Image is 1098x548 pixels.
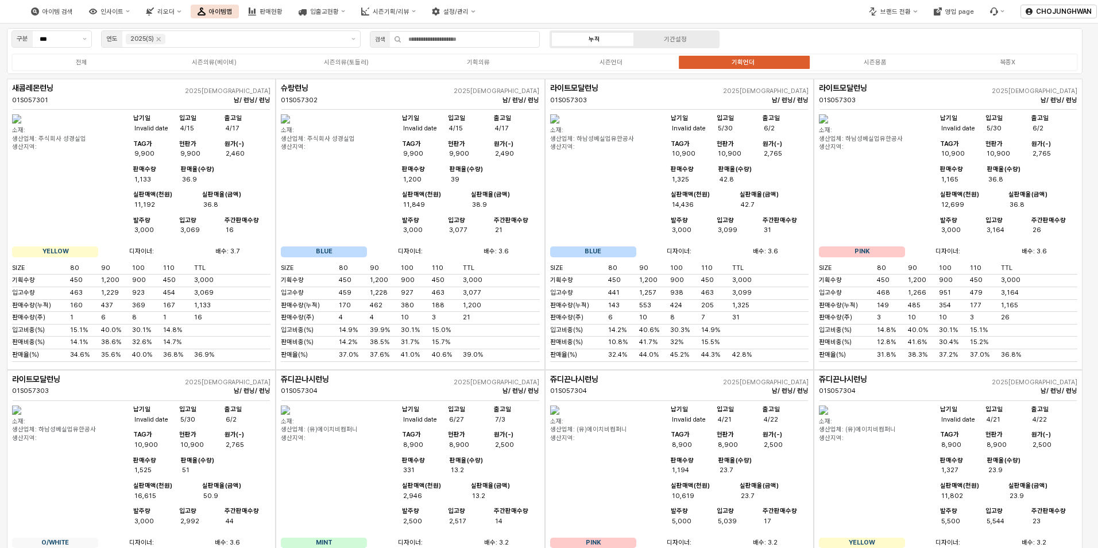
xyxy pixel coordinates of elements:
div: 입출고현황 [310,8,339,16]
div: 인사이트 [100,8,123,16]
button: 제안 사항 표시 [78,31,91,47]
button: 아이템맵 [191,5,239,18]
label: 시즌의류(토들러) [280,57,412,67]
div: 시즌의류(토들러) [324,59,369,66]
div: 전체 [76,59,87,66]
div: 설정/관리 [443,8,469,16]
label: 기간설정 [635,34,716,44]
div: 아이템맵 [209,8,232,16]
button: 리오더 [139,5,188,18]
div: 누적 [589,36,600,43]
label: 기획언더 [677,57,809,67]
label: 누적 [554,34,635,44]
div: 리오더 [157,8,175,16]
label: 시즌의류(베이비) [148,57,280,67]
div: 판매현황 [260,8,283,16]
div: 구분 [17,34,28,44]
div: 2025(S) [130,34,154,44]
button: 아이템 검색 [24,5,80,18]
label: 복종X [942,57,1074,67]
div: 시즌용품 [864,59,887,66]
label: 기획의류 [412,57,544,67]
button: 판매현황 [241,5,289,18]
div: 복종X [1000,59,1015,66]
div: 브랜드 전환 [880,8,911,16]
button: 입출고현황 [292,5,352,18]
div: 기간설정 [664,36,687,43]
p: CHOJUNGHWAN [1036,7,1092,16]
div: 아이템 검색 [42,8,73,16]
button: CHOJUNGHWAN [1020,5,1097,18]
div: Remove 2025(S) [156,37,161,41]
div: 검색 [375,34,385,44]
label: 전체 [16,57,148,67]
div: 영업 page [945,8,974,16]
div: 시즌언더 [600,59,623,66]
div: 연도 [106,34,118,44]
button: 영업 page [927,5,981,18]
div: 시즌의류(베이비) [192,59,237,66]
div: 시즌기획/리뷰 [373,8,409,16]
div: 기획의류 [467,59,490,66]
button: 제안 사항 표시 [347,31,360,47]
button: 시즌기획/리뷰 [354,5,423,18]
label: 시즌언더 [545,57,677,67]
div: 기획언더 [732,59,755,66]
button: 인사이트 [82,5,137,18]
label: 시즌용품 [809,57,941,67]
div: 버그 제보 및 기능 개선 요청 [983,5,1011,18]
button: 설정/관리 [425,5,482,18]
button: 브랜드 전환 [862,5,924,18]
